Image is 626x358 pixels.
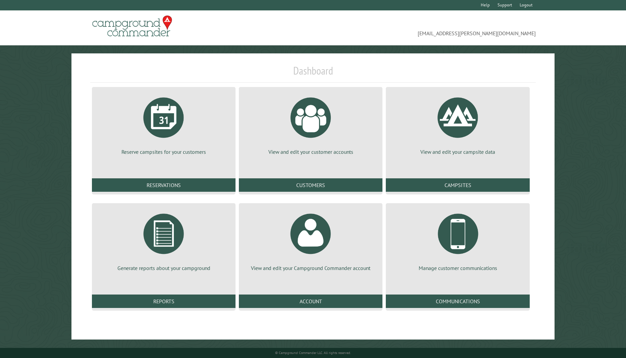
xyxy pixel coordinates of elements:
[247,92,374,155] a: View and edit your customer accounts
[90,13,174,39] img: Campground Commander
[92,178,236,192] a: Reservations
[239,178,382,192] a: Customers
[90,64,536,83] h1: Dashboard
[92,295,236,308] a: Reports
[100,148,227,155] p: Reserve campsites for your customers
[247,209,374,272] a: View and edit your Campground Commander account
[313,18,536,37] span: [EMAIL_ADDRESS][PERSON_NAME][DOMAIN_NAME]
[275,351,351,355] small: © Campground Commander LLC. All rights reserved.
[386,295,529,308] a: Communications
[247,148,374,155] p: View and edit your customer accounts
[394,148,521,155] p: View and edit your campsite data
[100,92,227,155] a: Reserve campsites for your customers
[386,178,529,192] a: Campsites
[239,295,382,308] a: Account
[394,209,521,272] a: Manage customer communications
[394,264,521,272] p: Manage customer communications
[100,264,227,272] p: Generate reports about your campground
[394,92,521,155] a: View and edit your campsite data
[247,264,374,272] p: View and edit your Campground Commander account
[100,209,227,272] a: Generate reports about your campground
